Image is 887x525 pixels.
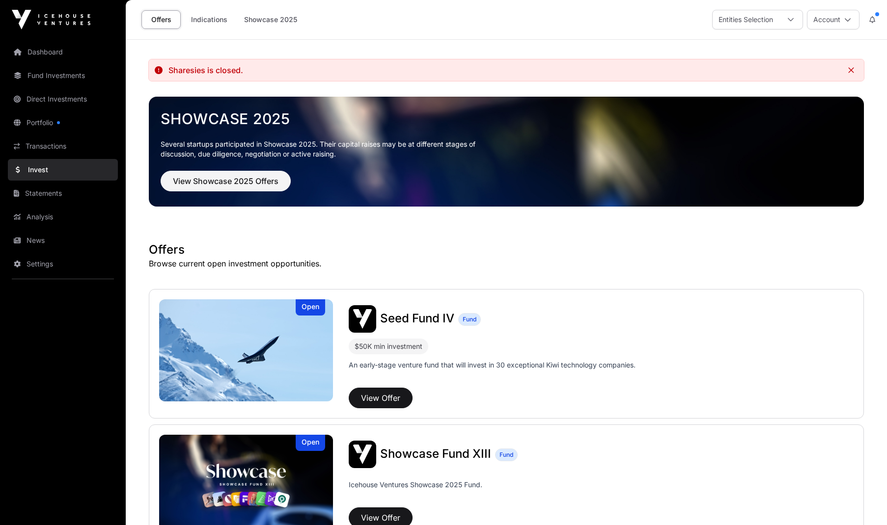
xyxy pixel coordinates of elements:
a: Showcase 2025 [238,10,304,29]
h1: Offers [149,242,864,258]
span: Fund [499,451,513,459]
button: View Showcase 2025 Offers [161,171,291,191]
a: Direct Investments [8,88,118,110]
a: Settings [8,253,118,275]
span: View Showcase 2025 Offers [173,175,278,187]
div: Open [296,299,325,315]
div: Sharesies is closed. [168,65,243,75]
img: Showcase Fund XIII [349,441,376,468]
span: Fund [463,315,476,323]
a: Dashboard [8,41,118,63]
button: Close [844,63,858,77]
a: News [8,230,118,251]
span: Showcase Fund XIII [380,446,491,461]
a: Fund Investments [8,65,118,86]
p: Browse current open investment opportunities. [149,258,864,269]
a: Statements [8,183,118,204]
img: Seed Fund IV [159,299,333,401]
p: Several startups participated in Showcase 2025. Their capital raises may be at different stages o... [161,139,491,159]
div: $50K min investment [349,339,428,354]
a: Invest [8,159,118,181]
img: Seed Fund IV [349,305,376,333]
a: Analysis [8,206,118,228]
div: $50K min investment [355,341,422,352]
a: Transactions [8,135,118,157]
img: Icehouse Ventures Logo [12,10,90,29]
a: Showcase 2025 [161,110,852,128]
p: An early-stage venture fund that will invest in 30 exceptional Kiwi technology companies. [349,360,636,370]
a: Offers [141,10,181,29]
img: Showcase 2025 [149,97,864,207]
a: Seed Fund IV [380,313,454,325]
a: Indications [185,10,234,29]
div: Open [296,435,325,451]
a: Seed Fund IVOpen [159,299,333,401]
div: Entities Selection [713,10,779,29]
a: Showcase Fund XIII [380,448,491,461]
a: Portfolio [8,112,118,133]
button: Account [807,10,859,29]
button: View Offer [349,388,413,408]
a: View Showcase 2025 Offers [161,181,291,190]
p: Icehouse Ventures Showcase 2025 Fund. [349,480,482,490]
span: Seed Fund IV [380,311,454,325]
